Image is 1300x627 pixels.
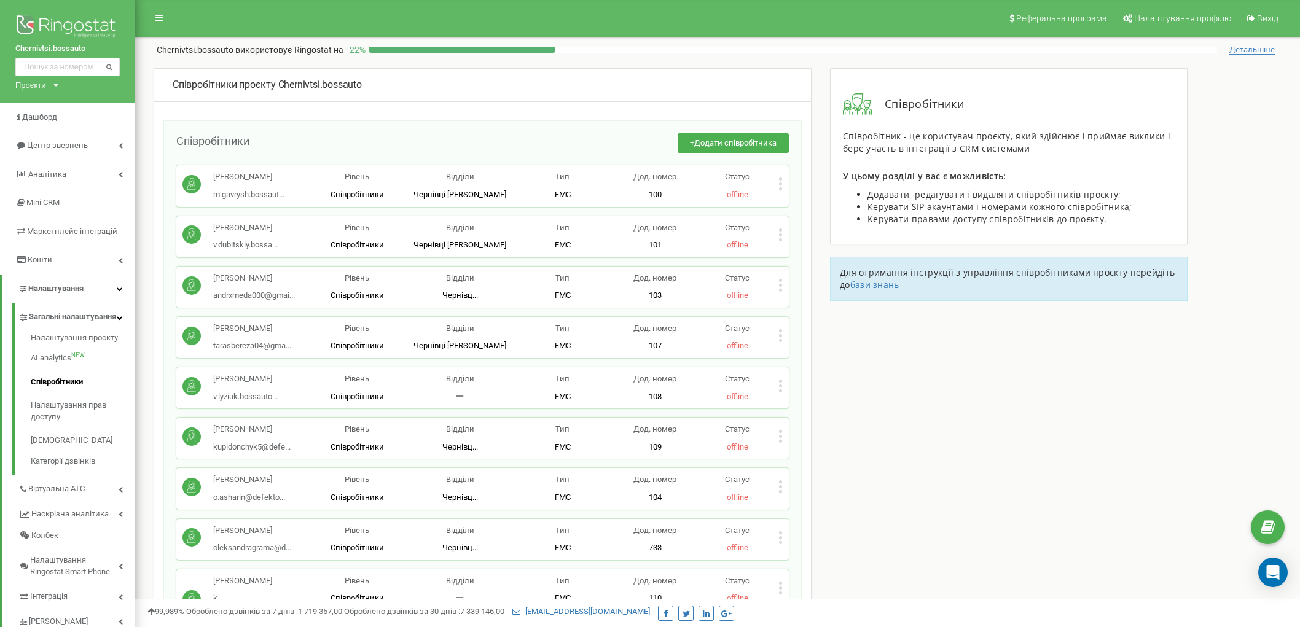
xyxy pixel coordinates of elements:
span: FMC [555,493,571,502]
span: використовує Ringostat на [235,45,343,55]
span: Інтеграція [30,591,68,602]
span: Дашборд [22,112,57,122]
p: [PERSON_NAME] [213,575,306,587]
a: [DEMOGRAPHIC_DATA] [31,429,135,453]
p: [PERSON_NAME] [213,222,278,234]
span: Співробітники [331,341,384,350]
span: FMC [555,190,571,199]
span: o.asharin@defekto... [213,493,285,502]
span: Статус [725,374,750,383]
span: offline [727,240,748,249]
span: Відділи [446,324,474,333]
span: Рівень [345,576,369,585]
span: Статус [725,172,750,181]
span: Тип [555,374,570,383]
span: Рівень [345,424,369,434]
span: Чернівці [PERSON_NAME] [413,341,506,350]
span: Відділи [446,273,474,282]
a: AI analyticsNEW [31,346,135,370]
a: Налаштування прав доступу [31,394,135,429]
a: Chernivtsi.bossauto [15,43,120,55]
span: Відділи [446,223,474,232]
span: Тип [555,526,570,535]
span: Чернівц... [442,543,478,552]
span: Дод. номер [633,172,676,181]
span: Вихід [1257,14,1278,23]
a: Співробітники [31,370,135,394]
span: Центр звернень [27,141,88,150]
span: 一 [456,593,464,602]
span: Статус [725,324,750,333]
span: Чернівц... [442,290,478,300]
p: 107 [614,340,696,352]
span: Маркетплейс інтеграцій [27,227,117,236]
span: Тип [555,223,570,232]
span: Налаштування профілю [1134,14,1231,23]
span: Рівень [345,273,369,282]
span: Дод. номер [633,324,676,333]
span: Керувати SIP акаунтами і номерами кожного співробітника; [867,201,1132,212]
p: 22 % [343,44,369,56]
span: Колбек [31,530,58,542]
span: Налаштування Ringostat Smart Phone [30,555,119,577]
img: Ringostat logo [15,12,120,43]
span: Відділи [446,526,474,535]
a: Налаштування Ringostat Smart Phone [18,546,135,582]
span: m.gavrysh.bossaut... [213,190,284,199]
p: 103 [614,290,696,302]
input: Пошук за номером [15,58,120,76]
span: FMC [555,240,571,249]
span: Співробітник - це користувач проєкту, який здійснює і приймає виклики і бере участь в інтеграції ... [843,130,1170,154]
a: Колбек [18,525,135,547]
span: 99,989% [147,607,184,616]
span: Рівень [345,475,369,484]
span: Дод. номер [633,223,676,232]
span: Тип [555,424,570,434]
span: Дод. номер [633,576,676,585]
span: Відділи [446,374,474,383]
span: Детальніше [1229,45,1275,55]
p: 733 [614,542,696,554]
span: v.lyziuk.bossauto... [213,392,278,401]
span: andrxmeda000@gmai... [213,290,295,300]
p: 100 [614,189,696,201]
span: Статус [725,475,750,484]
a: Налаштування [2,275,135,303]
span: Співробітники [331,493,384,502]
span: Чернівці [PERSON_NAME] [413,190,506,199]
span: Співробітники [331,593,384,602]
a: Інтеграція [18,582,135,607]
span: Тип [555,172,570,181]
span: Тип [555,324,570,333]
span: offline [727,290,748,300]
span: FMC [555,290,571,300]
span: Статус [725,223,750,232]
span: FMC [555,543,571,552]
p: 101 [614,240,696,251]
span: Статус [725,273,750,282]
span: Дод. номер [633,526,676,535]
span: Дод. номер [633,424,676,434]
span: Рівень [345,374,369,383]
span: offline [727,493,748,502]
span: k.[PERSON_NAME]@defekto... [213,593,302,625]
p: 109 [614,442,696,453]
button: +Додати співробітника [678,133,789,154]
a: Категорії дзвінків [31,453,135,467]
div: Open Intercom Messenger [1258,558,1288,587]
a: [EMAIL_ADDRESS][DOMAIN_NAME] [512,607,650,616]
span: offline [727,543,748,552]
span: Керувати правами доступу співробітників до проєкту. [867,213,1106,225]
span: oleksandragrama@d... [213,543,291,552]
span: Статус [725,576,750,585]
span: Чернівці [PERSON_NAME] [413,240,506,249]
a: бази знань [850,279,899,290]
span: FMC [555,442,571,451]
span: Співробітники [331,543,384,552]
span: Тип [555,273,570,282]
span: Оброблено дзвінків за 7 днів : [186,607,342,616]
span: Загальні налаштування [29,311,116,323]
span: 一 [456,392,464,401]
span: Mini CRM [26,198,60,207]
span: Статус [725,424,750,434]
